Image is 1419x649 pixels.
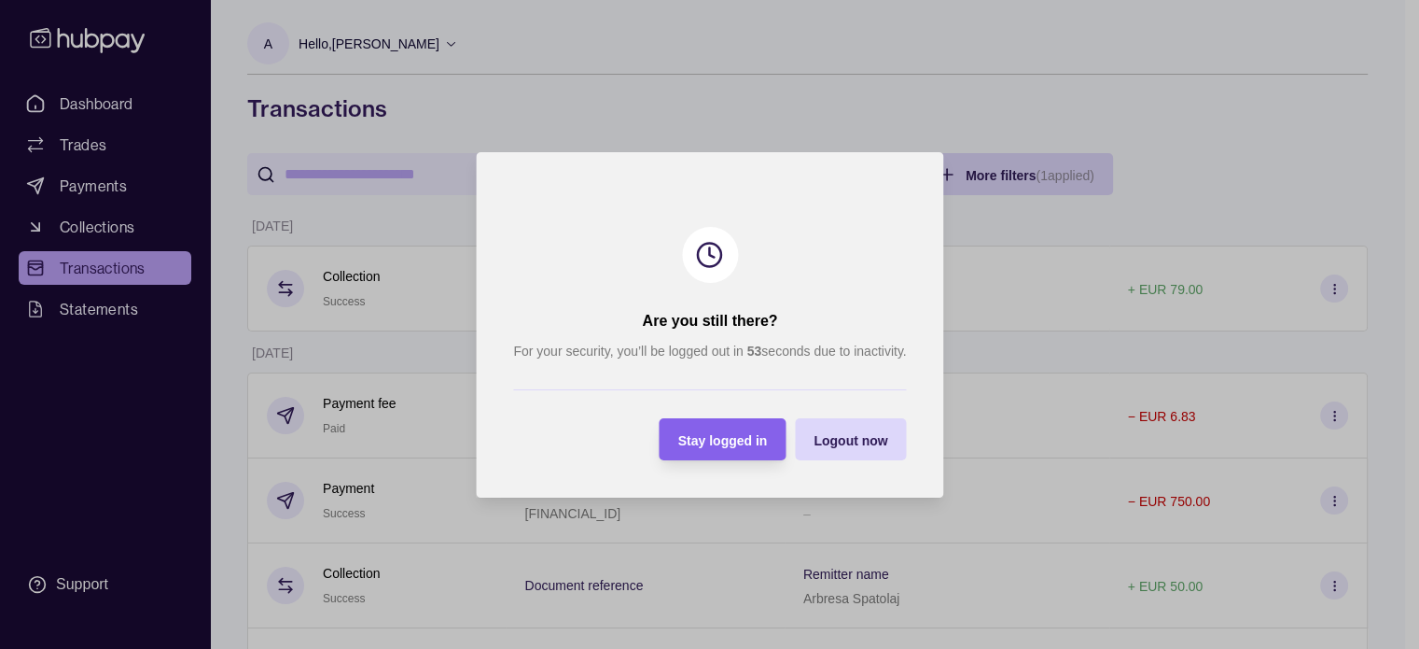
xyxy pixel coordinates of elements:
span: Stay logged in [677,432,767,447]
button: Logout now [795,418,906,460]
p: For your security, you’ll be logged out in seconds due to inactivity. [513,341,906,361]
strong: 53 [746,344,761,359]
span: Logout now [814,432,887,447]
button: Stay logged in [659,418,786,460]
h2: Are you still there? [642,311,777,332]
